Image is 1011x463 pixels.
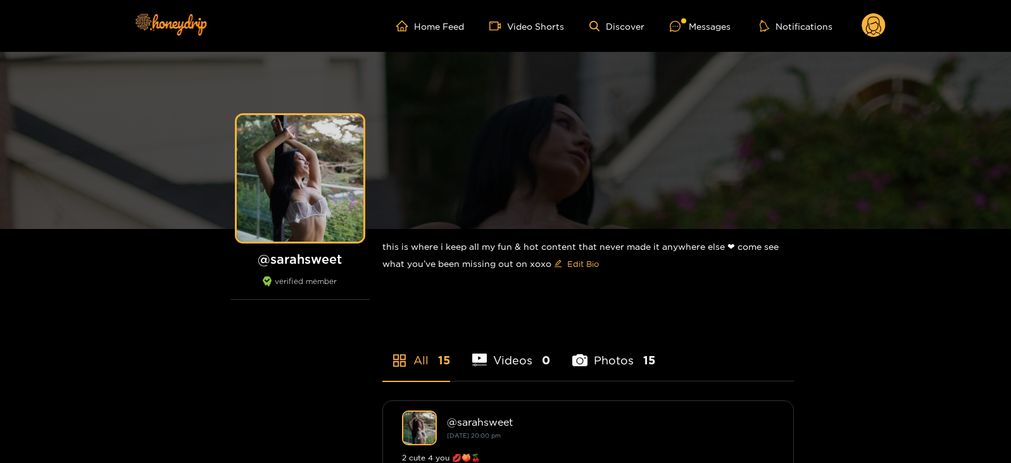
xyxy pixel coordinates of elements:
span: edit [554,259,562,269]
span: 15 [643,352,655,368]
div: Messages [670,19,731,34]
button: Notifications [756,20,836,32]
span: 15 [438,352,450,368]
div: this is where i keep all my fun & hot content that never made it anywhere else ❤︎︎ come see what ... [382,229,794,284]
small: [DATE] 20:00 pm [447,432,501,439]
li: Photos [572,324,655,381]
li: All [382,324,450,381]
a: Discover [589,21,644,32]
span: 0 [542,352,550,368]
img: sarahsweet [402,411,437,445]
span: home [396,20,414,32]
li: Videos [472,324,551,381]
button: editEdit Bio [551,254,601,274]
span: appstore [392,353,407,368]
a: Video Shorts [489,20,564,32]
span: video-camera [489,20,507,32]
div: verified member [230,276,370,300]
div: @ sarahsweet [447,416,774,428]
a: Home Feed [396,20,464,32]
h1: @ sarahsweet [230,251,370,267]
span: Edit Bio [567,257,599,270]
